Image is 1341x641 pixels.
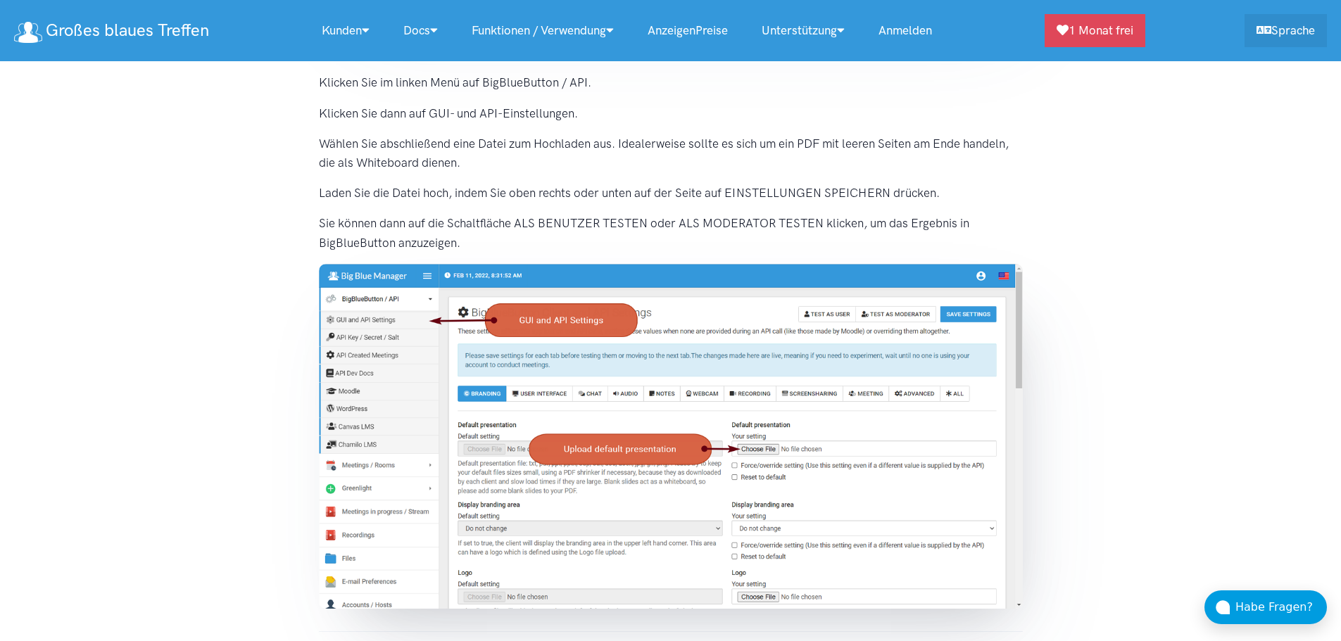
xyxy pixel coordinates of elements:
a: Sprache [1245,14,1327,47]
button: Habe Fragen? [1204,590,1327,624]
p: Laden Sie die Datei hoch, indem Sie oben rechts oder unten auf der Seite auf EINSTELLUNGEN SPEICH... [319,184,1023,203]
a: AnzeigenPreise [631,15,745,46]
a: Unterstützung [745,15,862,46]
p: Sie können dann auf die Schaltfläche ALS BENUTZER TESTEN oder ALS MODERATOR TESTEN klicken, um da... [319,214,1023,252]
a: Funktionen / Verwendung [455,15,631,46]
a: 1 Monat frei [1045,14,1145,47]
div: Habe Fragen? [1235,598,1327,616]
a: Anmelden [862,15,949,46]
p: Klicken Sie dann auf GUI- und API-Einstellungen. [319,104,1023,123]
img: Standarddarstellung ändern [319,264,1023,609]
a: Docs [386,15,455,46]
a: Großes blaues Treffen [14,15,209,46]
p: Wählen Sie abschließend eine Datei zum Hochladen aus. Idealerweise sollte es sich um ein PDF mit ... [319,134,1023,172]
p: Klicken Sie im linken Menü auf BigBlueButton / API. [319,73,1023,92]
a: Kunden [305,15,386,46]
img: Logo [14,22,42,43]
